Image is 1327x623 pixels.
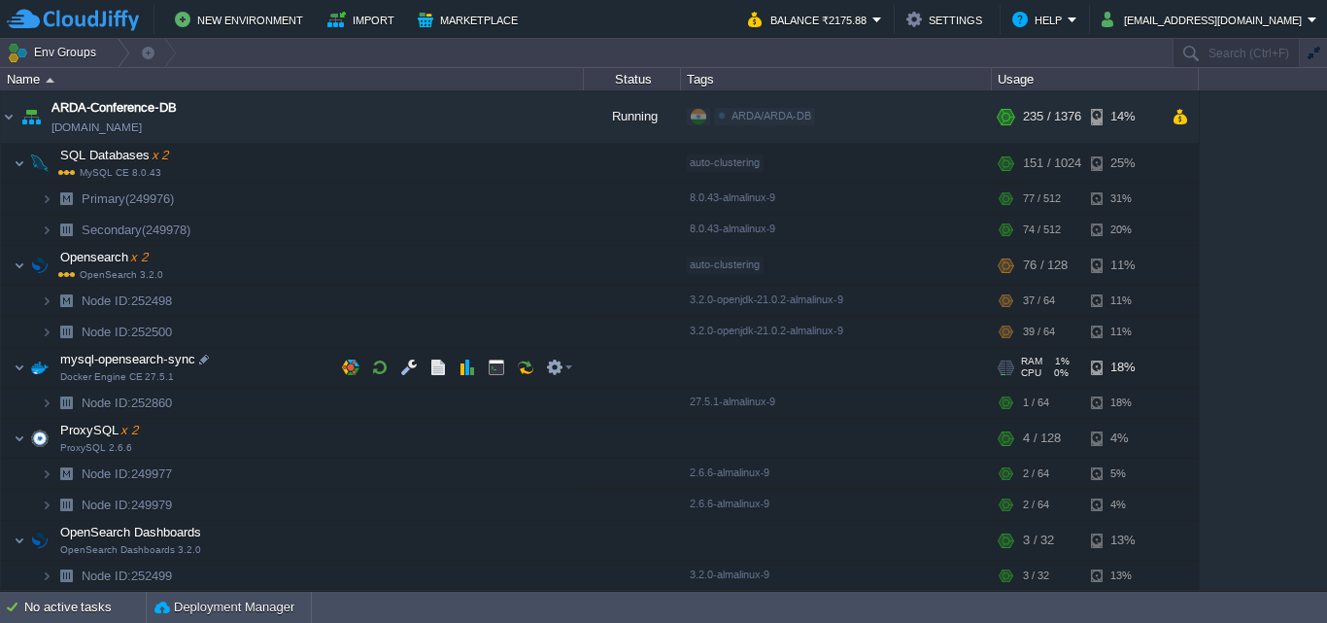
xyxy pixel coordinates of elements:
[58,352,198,366] a: mysql-opensearch-syncDocker Engine CE 27.5.1
[327,8,400,31] button: Import
[80,395,175,411] span: 252860
[1091,419,1154,458] div: 4%
[690,569,769,580] span: 3.2.0-almalinux-9
[41,317,52,347] img: AMDAwAAAACH5BAEAAAAALAAAAAABAAEAAAICRAEAOw==
[80,190,177,207] a: Primary(249976)
[1091,90,1154,143] div: 14%
[41,459,52,489] img: AMDAwAAAACH5BAEAAAAALAAAAAABAAEAAAICRAEAOw==
[80,497,175,513] span: 249979
[82,498,131,512] span: Node ID:
[80,190,177,207] span: Primary
[690,498,769,509] span: 2.6.6-almalinux-9
[1023,317,1055,347] div: 39 / 64
[1023,144,1081,183] div: 151 / 1024
[80,324,175,340] a: Node ID:252500
[80,568,175,584] span: 252499
[7,39,103,66] button: Env Groups
[58,148,171,162] a: SQL Databasesx 2MySQL CE 8.0.43
[690,294,843,305] span: 3.2.0-openjdk-21.0.2-almalinux-9
[150,148,169,162] span: x 2
[41,215,52,245] img: AMDAwAAAACH5BAEAAAAALAAAAAABAAEAAAICRAEAOw==
[41,561,52,591] img: AMDAwAAAACH5BAEAAAAALAAAAAABAAEAAAICRAEAOw==
[80,324,175,340] span: 252500
[1049,367,1069,379] span: 0%
[60,371,174,383] span: Docker Engine CE 27.5.1
[24,592,146,623] div: No active tasks
[82,294,131,308] span: Node ID:
[58,422,141,438] span: ProxySQL
[41,286,52,316] img: AMDAwAAAACH5BAEAAAAALAAAAAABAAEAAAICRAEAOw==
[58,249,151,265] span: Opensearch
[52,459,80,489] img: AMDAwAAAACH5BAEAAAAALAAAAAABAAEAAAICRAEAOw==
[52,286,80,316] img: AMDAwAAAACH5BAEAAAAALAAAAAABAAEAAAICRAEAOw==
[52,317,80,347] img: AMDAwAAAACH5BAEAAAAALAAAAAABAAEAAAICRAEAOw==
[2,68,583,90] div: Name
[80,222,193,238] a: Secondary(249978)
[7,8,139,32] img: CloudJiffy
[80,222,193,238] span: Secondary
[26,144,53,183] img: AMDAwAAAACH5BAEAAAAALAAAAAABAAEAAAICRAEAOw==
[41,184,52,214] img: AMDAwAAAACH5BAEAAAAALAAAAAABAAEAAAICRAEAOw==
[41,490,52,520] img: AMDAwAAAACH5BAEAAAAALAAAAAABAAEAAAICRAEAOw==
[80,395,175,411] a: Node ID:252860
[52,561,80,591] img: AMDAwAAAACH5BAEAAAAALAAAAAABAAEAAAICRAEAOw==
[52,215,80,245] img: AMDAwAAAACH5BAEAAAAALAAAAAABAAEAAAICRAEAOw==
[682,68,991,90] div: Tags
[26,246,53,285] img: AMDAwAAAACH5BAEAAAAALAAAAAABAAEAAAICRAEAOw==
[1023,521,1054,560] div: 3 / 32
[58,351,198,367] span: mysql-opensearch-sync
[58,524,204,540] span: OpenSearch Dashboards
[690,191,775,203] span: 8.0.43-almalinux-9
[1091,561,1154,591] div: 13%
[748,8,872,31] button: Balance ₹2175.88
[14,419,25,458] img: AMDAwAAAACH5BAEAAAAALAAAAAABAAEAAAICRAEAOw==
[58,269,163,280] span: OpenSearch 3.2.0
[51,118,142,137] span: [DOMAIN_NAME]
[14,521,25,560] img: AMDAwAAAACH5BAEAAAAALAAAAAABAAEAAAICRAEAOw==
[1023,388,1049,418] div: 1 / 64
[1021,367,1041,379] span: CPU
[1023,419,1061,458] div: 4 / 128
[1091,286,1154,316] div: 11%
[125,191,174,206] span: (249976)
[690,325,843,336] span: 3.2.0-openjdk-21.0.2-almalinux-9
[58,423,141,437] a: ProxySQLx 2ProxySQL 2.6.6
[60,442,132,454] span: ProxySQL 2.6.6
[690,156,760,168] span: auto-clustering
[1023,490,1049,520] div: 2 / 64
[14,348,25,387] img: AMDAwAAAACH5BAEAAAAALAAAAAABAAEAAAICRAEAOw==
[1023,246,1068,285] div: 76 / 128
[26,419,53,458] img: AMDAwAAAACH5BAEAAAAALAAAAAABAAEAAAICRAEAOw==
[80,568,175,584] a: Node ID:252499
[690,259,760,270] span: auto-clustering
[1091,215,1154,245] div: 20%
[82,569,131,583] span: Node ID:
[58,250,151,264] a: Opensearchx 2OpenSearch 3.2.0
[26,348,53,387] img: AMDAwAAAACH5BAEAAAAALAAAAAABAAEAAAICRAEAOw==
[80,293,175,309] a: Node ID:252498
[82,325,131,339] span: Node ID:
[41,388,52,418] img: AMDAwAAAACH5BAEAAAAALAAAAAABAAEAAAICRAEAOw==
[1091,459,1154,489] div: 5%
[128,250,148,264] span: x 2
[14,144,25,183] img: AMDAwAAAACH5BAEAAAAALAAAAAABAAEAAAICRAEAOw==
[1091,317,1154,347] div: 11%
[52,490,80,520] img: AMDAwAAAACH5BAEAAAAALAAAAAABAAEAAAICRAEAOw==
[1023,90,1081,143] div: 235 / 1376
[1091,246,1154,285] div: 11%
[1091,184,1154,214] div: 31%
[26,521,53,560] img: AMDAwAAAACH5BAEAAAAALAAAAAABAAEAAAICRAEAOw==
[690,467,769,478] span: 2.6.6-almalinux-9
[82,467,131,481] span: Node ID:
[993,68,1198,90] div: Usage
[1091,348,1154,387] div: 18%
[1021,356,1042,367] span: RAM
[1012,8,1068,31] button: Help
[1050,356,1070,367] span: 1%
[1102,8,1308,31] button: [EMAIL_ADDRESS][DOMAIN_NAME]
[1245,545,1308,604] iframe: chat widget
[80,497,175,513] a: Node ID:249979
[1091,521,1154,560] div: 13%
[175,8,309,31] button: New Environment
[732,110,811,121] span: ARDA/ARDA-DB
